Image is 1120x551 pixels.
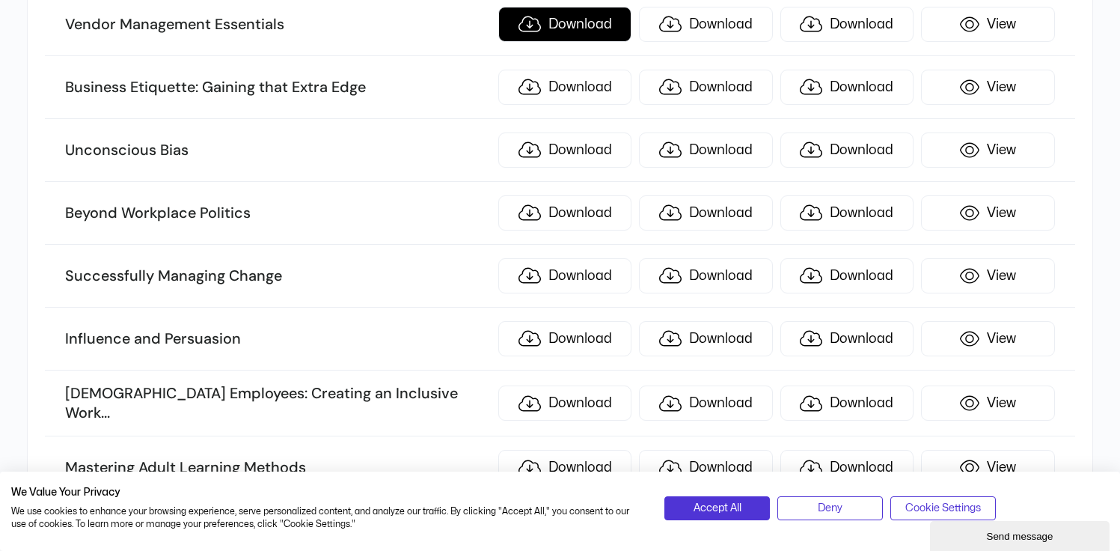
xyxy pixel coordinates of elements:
[930,518,1113,551] iframe: chat widget
[780,195,914,231] a: Download
[890,496,996,520] button: Adjust cookie preferences
[498,258,631,293] a: Download
[921,195,1054,231] a: View
[498,321,631,356] a: Download
[921,450,1054,485] a: View
[780,258,914,293] a: Download
[921,258,1054,293] a: View
[777,496,883,520] button: Deny all cookies
[101,403,110,422] span: ...
[639,7,772,42] a: Download
[639,450,772,485] a: Download
[498,7,631,42] a: Download
[780,450,914,485] a: Download
[498,195,631,231] a: Download
[639,386,772,421] a: Download
[780,386,914,421] a: Download
[921,7,1054,42] a: View
[780,7,914,42] a: Download
[11,486,642,499] h2: We Value Your Privacy
[664,496,770,520] button: Accept all cookies
[921,386,1054,421] a: View
[65,384,491,422] h3: [DEMOGRAPHIC_DATA] Employees: Creating an Inclusive Work
[639,133,772,168] a: Download
[921,321,1054,356] a: View
[498,450,631,485] a: Download
[65,78,491,97] h3: Business Etiquette: Gaining that Extra Edge
[639,258,772,293] a: Download
[65,15,491,34] h3: Vendor Management Essentials
[639,195,772,231] a: Download
[11,505,642,531] p: We use cookies to enhance your browsing experience, serve personalized content, and analyze our t...
[498,386,631,421] a: Download
[921,70,1054,105] a: View
[639,70,772,105] a: Download
[905,500,981,517] span: Cookie Settings
[694,500,741,517] span: Accept All
[780,321,914,356] a: Download
[780,133,914,168] a: Download
[818,500,842,517] span: Deny
[921,133,1054,168] a: View
[65,267,491,286] h3: Successfully Managing Change
[639,321,772,356] a: Download
[780,70,914,105] a: Download
[65,204,491,223] h3: Beyond Workplace Politics
[498,133,631,168] a: Download
[65,141,491,160] h3: Unconscious Bias
[498,70,631,105] a: Download
[65,329,491,349] h3: Influence and Persuasion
